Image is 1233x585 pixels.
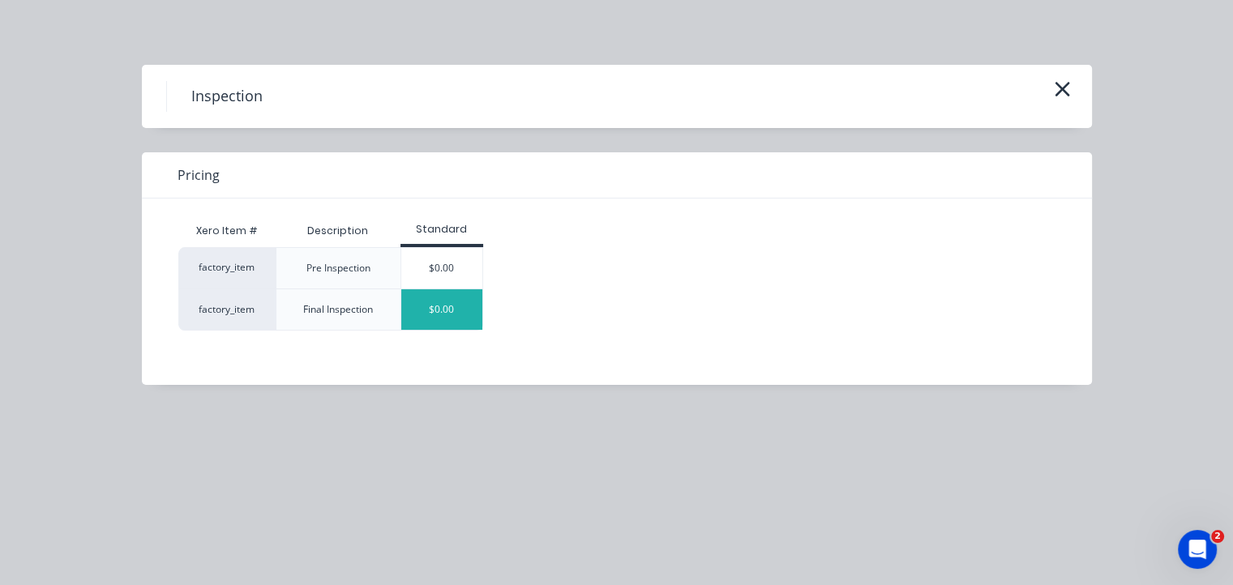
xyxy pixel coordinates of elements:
div: factory_item [178,247,276,288]
div: Standard [400,222,483,237]
h4: Inspection [166,81,287,112]
div: Final Inspection [303,302,373,317]
div: Pre Inspection [306,261,370,275]
span: Pricing [178,165,220,185]
iframe: Intercom live chat [1178,530,1217,569]
div: Xero Item # [178,215,276,247]
div: $0.00 [401,289,482,330]
span: 2 [1211,530,1224,543]
div: Description [294,211,381,251]
div: factory_item [178,288,276,331]
div: $0.00 [401,248,482,288]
